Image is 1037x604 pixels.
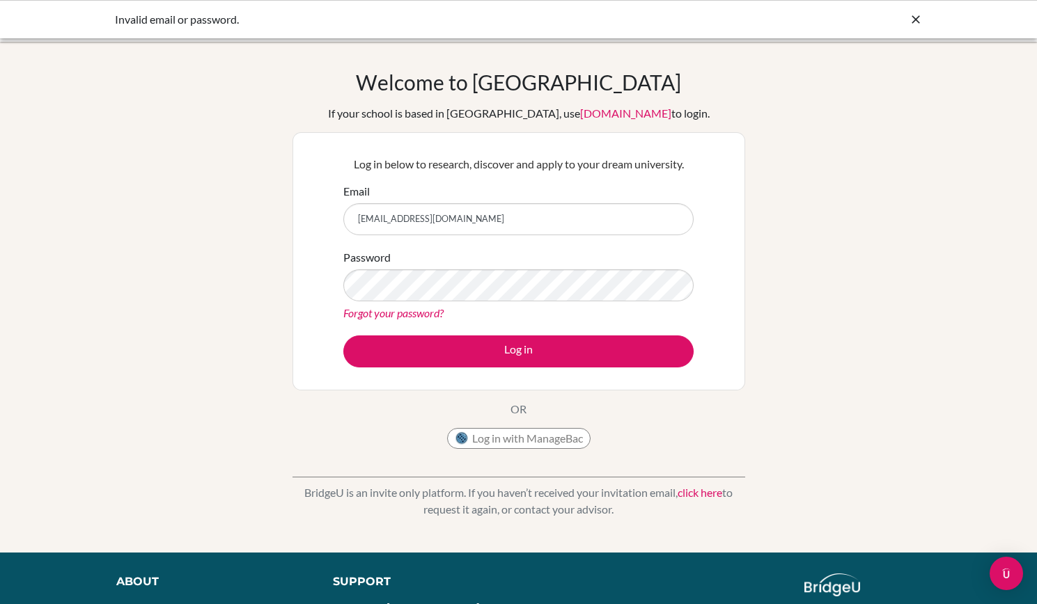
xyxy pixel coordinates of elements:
p: OR [510,401,527,418]
div: Support [333,573,504,590]
a: click here [678,486,722,499]
button: Log in [343,335,694,367]
p: BridgeU is an invite only platform. If you haven’t received your invitation email, to request it ... [293,484,745,518]
button: Log in with ManageBac [447,428,591,449]
a: Forgot your password? [343,306,444,319]
p: Log in below to research, discover and apply to your dream university. [343,156,694,173]
a: [DOMAIN_NAME] [580,106,671,120]
h1: Welcome to [GEOGRAPHIC_DATA] [356,70,681,95]
label: Password [343,249,391,266]
label: Email [343,183,370,200]
img: logo_white@2x-f4f0deed5e89b7ecb1c2cc34c3e3d731f90f0f143d5ea2071677605dd97b5244.png [804,573,861,596]
div: If your school is based in [GEOGRAPHIC_DATA], use to login. [328,105,710,122]
div: Invalid email or password. [115,11,714,28]
div: About [116,573,302,590]
div: Open Intercom Messenger [990,557,1023,590]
